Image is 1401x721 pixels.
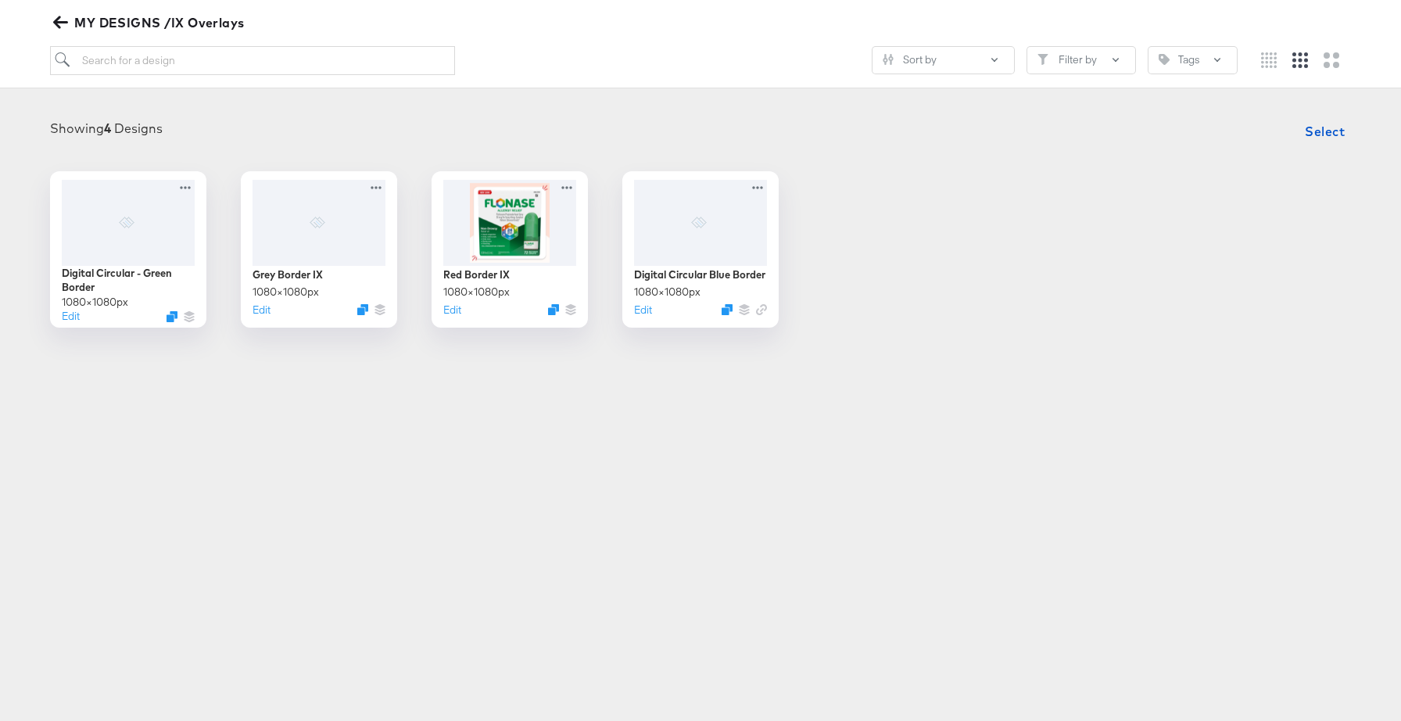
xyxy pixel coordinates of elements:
div: 1080 × 1080 px [443,285,510,300]
span: Select [1305,120,1345,142]
svg: Filter [1037,54,1048,65]
button: Edit [253,303,271,317]
button: SlidersSort by [872,46,1015,74]
button: Select [1299,116,1351,147]
svg: Link [756,304,767,315]
div: Red Border IX [443,267,510,282]
svg: Large grid [1324,52,1339,68]
input: Search for a design [50,46,455,75]
button: Edit [634,303,652,317]
div: Showing Designs [50,120,163,138]
button: TagTags [1148,46,1238,74]
div: 1080 × 1080 px [253,285,319,300]
button: Edit [443,303,461,317]
div: Red Border IX1080×1080pxEditDuplicate [432,171,588,328]
div: 1080 × 1080 px [634,285,700,300]
div: Digital Circular - Green Border1080×1080pxEditDuplicate [50,171,206,328]
div: Digital Circular Blue Border [634,267,765,282]
div: Digital Circular Blue Border1080×1080pxEditDuplicate [622,171,779,328]
div: 1080 × 1080 px [62,295,128,310]
svg: Tag [1159,54,1170,65]
svg: Duplicate [167,311,177,322]
svg: Medium grid [1292,52,1308,68]
svg: Duplicate [548,304,559,315]
svg: Small grid [1261,52,1277,68]
svg: Duplicate [722,304,733,315]
svg: Sliders [883,54,894,65]
button: Edit [62,309,80,324]
svg: Duplicate [357,304,368,315]
button: MY DESIGNS /IX Overlays [50,12,251,34]
div: Grey Border IX [253,267,323,282]
div: Grey Border IX1080×1080pxEditDuplicate [241,171,397,328]
span: MY DESIGNS /IX Overlays [56,12,245,34]
button: FilterFilter by [1027,46,1136,74]
strong: 4 [104,120,111,136]
div: Digital Circular - Green Border [62,266,195,295]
